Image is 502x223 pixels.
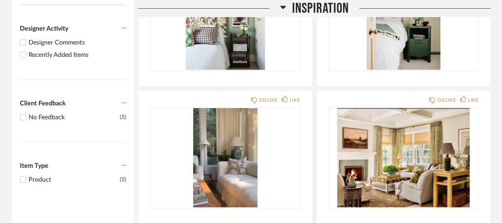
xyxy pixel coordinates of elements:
[29,112,120,122] div: No Feedback
[290,96,300,104] div: LIKE
[120,175,126,184] div: (5)
[29,175,120,184] div: Product
[329,108,479,207] img: undefined
[29,38,126,47] div: Designer Comments
[29,50,126,60] div: Recently Added Items
[20,25,68,32] span: Designer Activity
[437,96,456,104] div: DISLIKE
[468,96,479,104] div: LIKE
[120,112,126,122] div: (5)
[150,108,300,207] img: undefined
[20,100,66,107] span: Client Feedback
[20,163,48,169] span: Item Type
[259,96,278,104] div: DISLIKE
